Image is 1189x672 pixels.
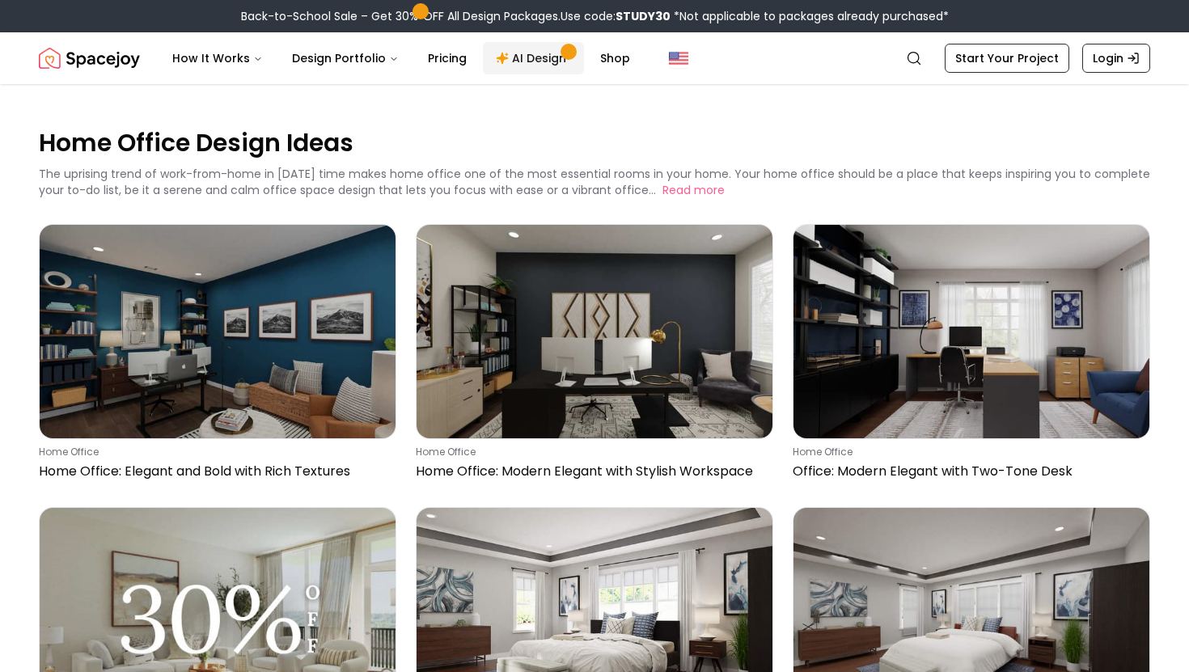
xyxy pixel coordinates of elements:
a: Spacejoy [39,42,140,74]
p: Home Office Design Ideas [39,126,1150,159]
button: Read more [662,182,725,198]
p: The uprising trend of work-from-home in [DATE] time makes home office one of the most essential r... [39,166,1150,198]
a: Home Office: Modern Elegant with Stylish Workspacehome officeHome Office: Modern Elegant with Sty... [416,224,773,488]
b: STUDY30 [616,8,671,24]
img: Home Office: Elegant and Bold with Rich Textures [40,225,396,438]
a: Office: Modern Elegant with Two-Tone Deskhome officeOffice: Modern Elegant with Two-Tone Desk [793,224,1150,488]
p: Home Office: Modern Elegant with Stylish Workspace [416,462,767,481]
button: How It Works [159,42,276,74]
p: Home Office: Elegant and Bold with Rich Textures [39,462,390,481]
a: Shop [587,42,643,74]
nav: Main [159,42,643,74]
button: Design Portfolio [279,42,412,74]
a: Home Office: Elegant and Bold with Rich Textureshome officeHome Office: Elegant and Bold with Ric... [39,224,396,488]
p: home office [39,446,390,459]
img: Spacejoy Logo [39,42,140,74]
div: Back-to-School Sale – Get 30% OFF All Design Packages. [241,8,949,24]
p: home office [416,446,767,459]
nav: Global [39,32,1150,84]
a: Start Your Project [945,44,1069,73]
a: Login [1082,44,1150,73]
a: AI Design [483,42,584,74]
p: home office [793,446,1144,459]
img: Home Office: Modern Elegant with Stylish Workspace [417,225,772,438]
img: Office: Modern Elegant with Two-Tone Desk [793,225,1149,438]
img: United States [669,49,688,68]
span: Use code: [561,8,671,24]
span: *Not applicable to packages already purchased* [671,8,949,24]
p: Office: Modern Elegant with Two-Tone Desk [793,462,1144,481]
a: Pricing [415,42,480,74]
